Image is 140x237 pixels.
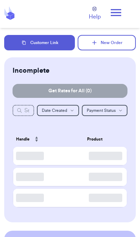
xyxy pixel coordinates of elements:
[42,108,67,113] span: Date Created
[4,35,75,50] button: Customer Link
[16,136,30,142] span: Handle
[87,108,116,113] span: Payment Status
[89,13,101,21] span: Help
[89,7,101,21] a: Help
[13,84,127,98] button: Get Rates for All (0)
[13,105,34,116] input: Search
[13,66,49,76] h2: Incomplete
[78,35,136,50] button: New Order
[31,132,42,146] button: Sort ascending
[82,105,127,116] button: Payment Status
[84,130,127,148] th: Product
[37,105,79,116] button: Date Created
